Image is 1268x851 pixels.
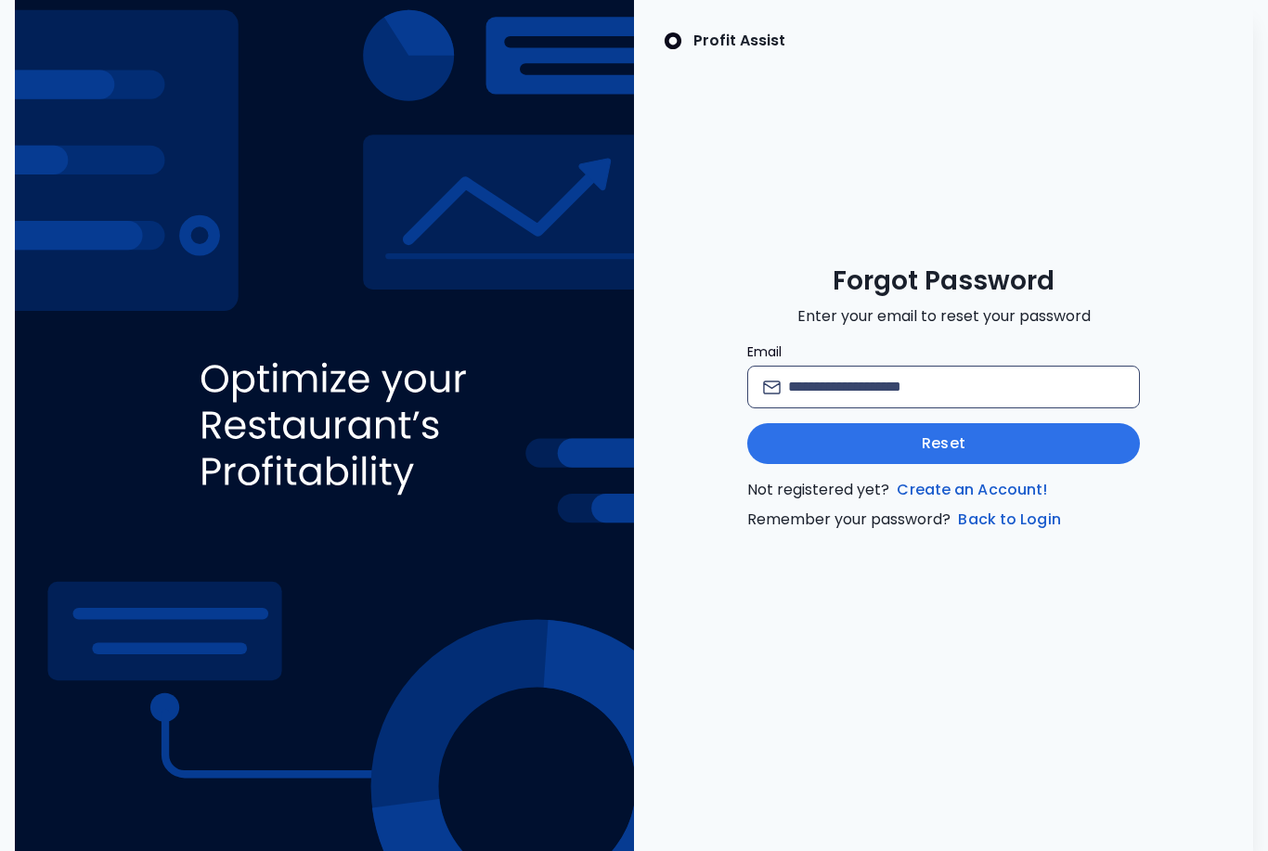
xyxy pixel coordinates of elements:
a: Create an Account! [893,479,1051,501]
a: Back to Login [954,509,1064,531]
img: email [763,380,781,394]
p: Profit Assist [693,30,785,52]
button: Reset [747,423,1139,464]
span: Reset [922,432,965,455]
span: Forgot Password [833,264,1055,298]
span: Email [747,342,782,361]
span: Remember your password? [747,509,1139,531]
span: Not registered yet? [747,479,1139,501]
span: Enter your email to reset your password [797,305,1091,328]
img: SpotOn Logo [664,30,682,52]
